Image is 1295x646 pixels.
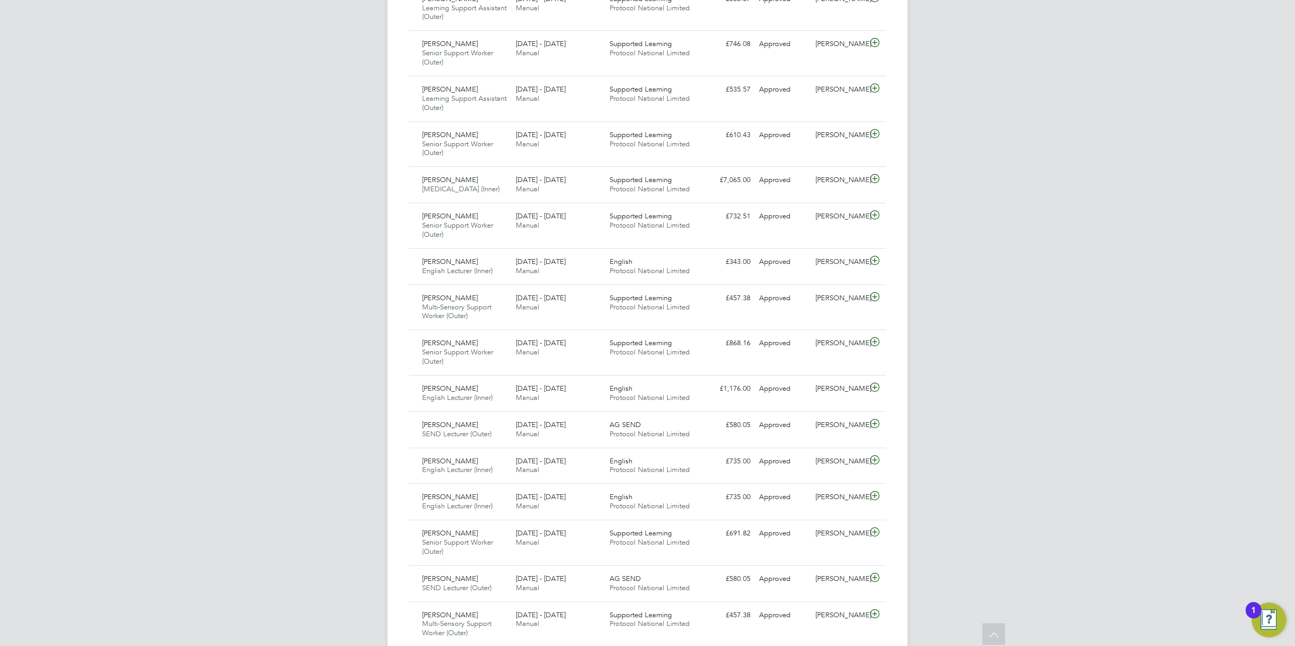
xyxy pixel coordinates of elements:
[422,501,493,511] span: English Lecturer (Inner)
[610,501,690,511] span: Protocol National Limited
[516,39,566,48] span: [DATE] - [DATE]
[422,184,500,193] span: [MEDICAL_DATA] (Inner)
[422,393,493,402] span: English Lecturer (Inner)
[610,393,690,402] span: Protocol National Limited
[811,380,867,398] div: [PERSON_NAME]
[610,338,672,347] span: Supported Learning
[516,393,539,402] span: Manual
[516,583,539,592] span: Manual
[610,465,690,474] span: Protocol National Limited
[698,416,755,434] div: £580.05
[422,130,478,139] span: [PERSON_NAME]
[422,39,478,48] span: [PERSON_NAME]
[755,570,811,588] div: Approved
[698,488,755,506] div: £735.00
[610,3,690,12] span: Protocol National Limited
[422,465,493,474] span: English Lecturer (Inner)
[755,606,811,624] div: Approved
[422,420,478,429] span: [PERSON_NAME]
[698,525,755,542] div: £691.82
[610,492,632,501] span: English
[755,334,811,352] div: Approved
[811,570,867,588] div: [PERSON_NAME]
[422,257,478,266] span: [PERSON_NAME]
[422,574,478,583] span: [PERSON_NAME]
[422,94,507,112] span: Learning Support Assistant (Outer)
[422,492,478,501] span: [PERSON_NAME]
[516,257,566,266] span: [DATE] - [DATE]
[422,619,491,637] span: Multi-Sensory Support Worker (Outer)
[516,130,566,139] span: [DATE] - [DATE]
[422,528,478,538] span: [PERSON_NAME]
[610,39,672,48] span: Supported Learning
[698,81,755,99] div: £535.57
[811,525,867,542] div: [PERSON_NAME]
[755,488,811,506] div: Approved
[422,85,478,94] span: [PERSON_NAME]
[755,380,811,398] div: Approved
[422,384,478,393] span: [PERSON_NAME]
[516,184,539,193] span: Manual
[422,302,491,321] span: Multi-Sensory Support Worker (Outer)
[811,81,867,99] div: [PERSON_NAME]
[422,175,478,184] span: [PERSON_NAME]
[422,583,491,592] span: SEND Lecturer (Outer)
[516,501,539,511] span: Manual
[811,334,867,352] div: [PERSON_NAME]
[811,488,867,506] div: [PERSON_NAME]
[610,221,690,230] span: Protocol National Limited
[422,347,493,366] span: Senior Support Worker (Outer)
[516,384,566,393] span: [DATE] - [DATE]
[610,384,632,393] span: English
[422,338,478,347] span: [PERSON_NAME]
[610,583,690,592] span: Protocol National Limited
[422,456,478,466] span: [PERSON_NAME]
[516,338,566,347] span: [DATE] - [DATE]
[610,85,672,94] span: Supported Learning
[1251,610,1256,624] div: 1
[516,429,539,438] span: Manual
[422,221,493,239] span: Senior Support Worker (Outer)
[811,289,867,307] div: [PERSON_NAME]
[698,334,755,352] div: £868.16
[422,538,493,556] span: Senior Support Worker (Outer)
[698,35,755,53] div: £746.08
[516,94,539,103] span: Manual
[516,538,539,547] span: Manual
[811,35,867,53] div: [PERSON_NAME]
[422,139,493,158] span: Senior Support Worker (Outer)
[610,456,632,466] span: English
[422,293,478,302] span: [PERSON_NAME]
[516,465,539,474] span: Manual
[516,347,539,357] span: Manual
[610,574,641,583] span: AG SEND
[610,211,672,221] span: Supported Learning
[698,453,755,470] div: £735.00
[516,139,539,148] span: Manual
[811,253,867,271] div: [PERSON_NAME]
[422,429,491,438] span: SEND Lecturer (Outer)
[516,528,566,538] span: [DATE] - [DATE]
[516,211,566,221] span: [DATE] - [DATE]
[811,416,867,434] div: [PERSON_NAME]
[755,253,811,271] div: Approved
[610,94,690,103] span: Protocol National Limited
[516,420,566,429] span: [DATE] - [DATE]
[516,221,539,230] span: Manual
[422,266,493,275] span: English Lecturer (Inner)
[516,266,539,275] span: Manual
[1252,603,1286,637] button: Open Resource Center, 1 new notification
[610,266,690,275] span: Protocol National Limited
[755,35,811,53] div: Approved
[811,606,867,624] div: [PERSON_NAME]
[516,619,539,628] span: Manual
[610,619,690,628] span: Protocol National Limited
[755,525,811,542] div: Approved
[516,85,566,94] span: [DATE] - [DATE]
[610,429,690,438] span: Protocol National Limited
[610,302,690,312] span: Protocol National Limited
[610,257,632,266] span: English
[610,528,672,538] span: Supported Learning
[610,175,672,184] span: Supported Learning
[516,3,539,12] span: Manual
